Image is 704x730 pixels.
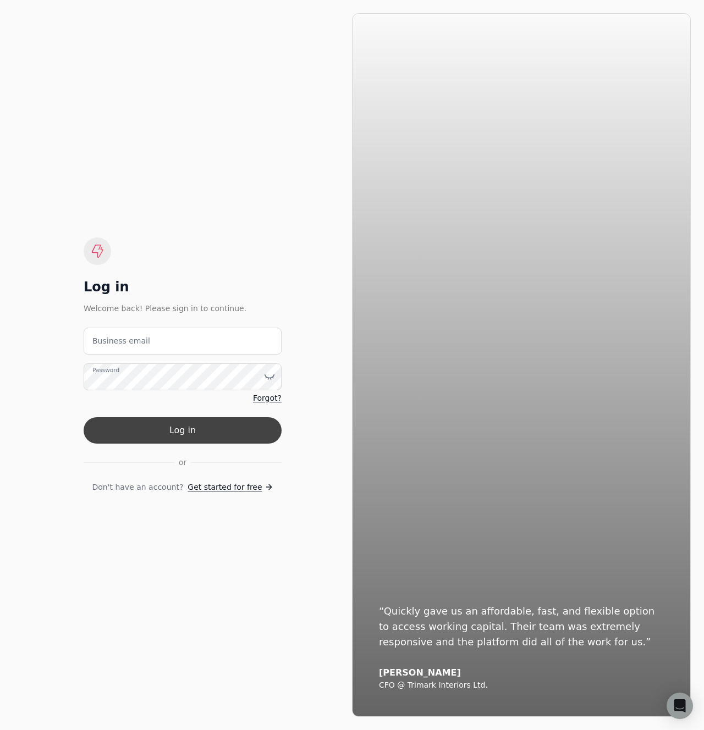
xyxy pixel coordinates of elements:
div: Log in [84,278,282,296]
span: Get started for free [188,482,262,493]
a: Get started for free [188,482,273,493]
button: Log in [84,417,282,444]
div: [PERSON_NAME] [379,667,664,678]
span: or [179,457,186,468]
div: CFO @ Trimark Interiors Ltd. [379,681,664,690]
div: “Quickly gave us an affordable, fast, and flexible option to access working capital. Their team w... [379,604,664,650]
label: Business email [92,335,150,347]
label: Password [92,366,119,374]
span: Don't have an account? [92,482,183,493]
div: Welcome back! Please sign in to continue. [84,302,282,314]
div: Open Intercom Messenger [667,693,693,719]
a: Forgot? [253,392,282,404]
